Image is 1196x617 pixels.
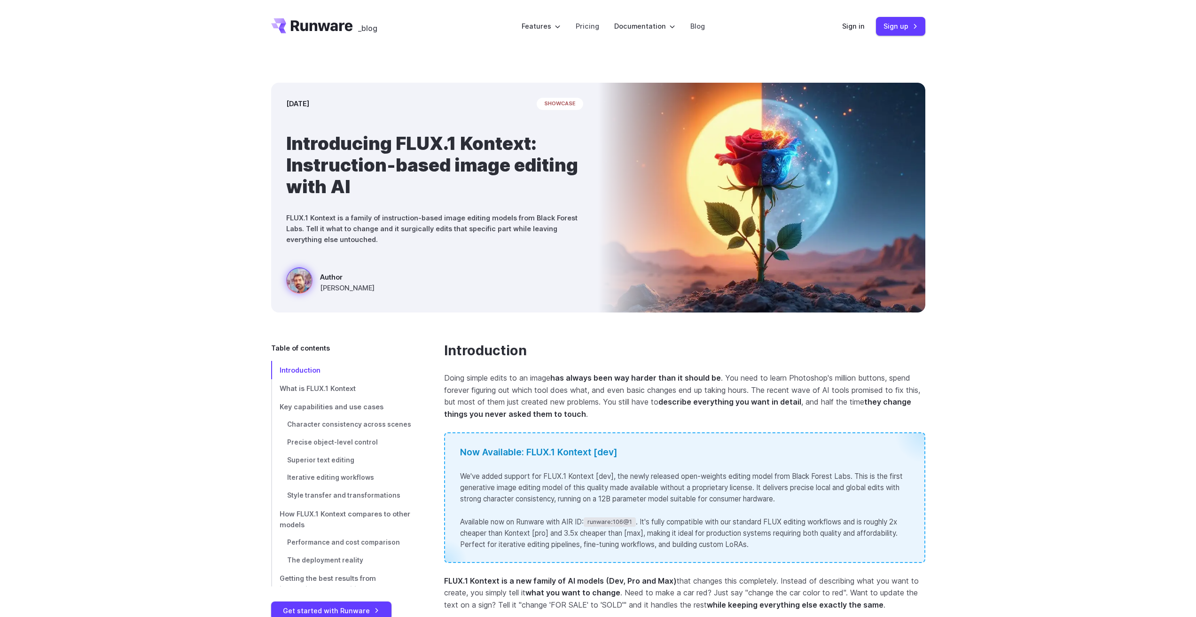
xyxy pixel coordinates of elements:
[658,397,801,406] strong: describe everything you want in detail
[271,379,414,398] a: What is FLUX.1 Kontext
[584,517,636,527] code: runware:106@1
[444,575,925,611] p: that changes this completely. Instead of describing what you want to create, you simply tell it ....
[286,133,583,197] h1: Introducing FLUX.1 Kontext: Instruction-based image editing with AI
[271,452,414,469] a: Superior text editing
[286,267,375,297] a: Surreal rose in a desert landscape, split between day and night with the sun and moon aligned beh...
[271,18,353,33] a: Go to /
[286,98,309,109] time: [DATE]
[287,421,411,428] span: Character consistency across scenes
[460,445,909,460] div: Now Available: FLUX.1 Kontext [dev]
[286,212,583,245] p: FLUX.1 Kontext is a family of instruction-based image editing models from Black Forest Labs. Tell...
[460,471,909,505] p: We've added support for FLUX.1 Kontext [dev], the newly released open-weights editing model from ...
[358,24,377,32] span: _blog
[280,510,410,529] span: How FLUX.1 Kontext compares to other models
[444,372,925,420] p: Doing simple edits to an image . You need to learn Photoshop's million buttons, spend forever fig...
[444,343,527,359] a: Introduction
[280,366,320,374] span: Introduction
[287,438,378,446] span: Precise object-level control
[358,18,377,33] a: _blog
[271,361,414,379] a: Introduction
[271,552,414,570] a: The deployment reality
[271,416,414,434] a: Character consistency across scenes
[271,434,414,452] a: Precise object-level control
[598,83,925,312] img: Surreal rose in a desert landscape, split between day and night with the sun and moon aligned beh...
[280,384,356,392] span: What is FLUX.1 Kontext
[876,17,925,35] a: Sign up
[460,516,909,551] p: Available now on Runware with AIR ID: . It's fully compatible with our standard FLUX editing work...
[320,272,375,282] span: Author
[271,487,414,505] a: Style transfer and transformations
[522,21,561,31] label: Features
[271,534,414,552] a: Performance and cost comparison
[280,574,376,593] span: Getting the best results from instruction-based editing
[707,600,883,609] strong: while keeping everything else exactly the same
[287,556,363,564] span: The deployment reality
[271,569,414,598] a: Getting the best results from instruction-based editing
[271,505,414,534] a: How FLUX.1 Kontext compares to other models
[271,398,414,416] a: Key capabilities and use cases
[614,21,675,31] label: Documentation
[287,492,400,499] span: Style transfer and transformations
[842,21,865,31] a: Sign in
[271,469,414,487] a: Iterative editing workflows
[537,98,583,110] span: showcase
[576,21,599,31] a: Pricing
[287,456,354,464] span: Superior text editing
[444,576,677,586] strong: FLUX.1 Kontext is a new family of AI models (Dev, Pro and Max)
[690,21,705,31] a: Blog
[320,282,375,293] span: [PERSON_NAME]
[271,343,330,353] span: Table of contents
[280,403,383,411] span: Key capabilities and use cases
[525,588,620,597] strong: what you want to change
[287,474,374,481] span: Iterative editing workflows
[550,373,721,383] strong: has always been way harder than it should be
[287,539,400,546] span: Performance and cost comparison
